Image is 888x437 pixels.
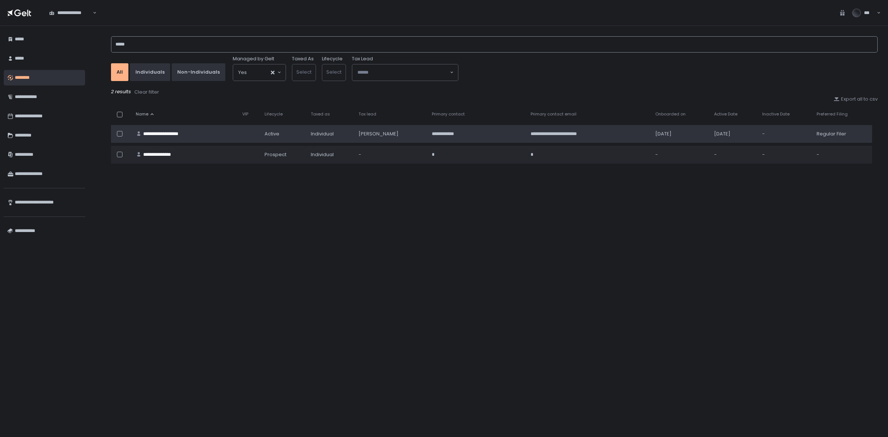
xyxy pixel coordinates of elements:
div: Individuals [135,69,165,75]
span: Primary contact email [531,111,576,117]
div: - [762,131,808,137]
span: Taxed as [311,111,330,117]
div: [DATE] [714,131,753,137]
button: Non-Individuals [172,63,225,81]
span: Select [296,68,312,75]
span: prospect [265,151,286,158]
span: Select [326,68,342,75]
div: 2 results [111,88,878,96]
button: Export all to csv [834,96,878,102]
button: Clear Selected [271,71,275,74]
span: Inactive Date [762,111,790,117]
div: - [655,151,705,158]
div: Individual [311,151,350,158]
span: Tax Lead [352,56,373,62]
div: Clear filter [134,89,159,95]
div: Non-Individuals [177,69,220,75]
label: Lifecycle [322,56,343,62]
button: Individuals [130,63,170,81]
div: Search for option [233,64,286,81]
input: Search for option [91,9,92,17]
span: Tax lead [359,111,376,117]
span: Lifecycle [265,111,283,117]
span: Primary contact [432,111,465,117]
span: Onboarded on [655,111,686,117]
div: [PERSON_NAME] [359,131,423,137]
span: Yes [238,69,247,76]
div: Search for option [352,64,458,81]
span: active [265,131,279,137]
div: - [762,151,808,158]
div: - [359,151,423,158]
div: - [817,151,868,158]
div: Regular Filer [817,131,868,137]
button: All [111,63,128,81]
div: Search for option [44,5,97,20]
div: [DATE] [655,131,705,137]
span: Name [136,111,148,117]
span: Managed by Gelt [233,56,274,62]
span: Preferred Filing [817,111,848,117]
input: Search for option [357,69,449,76]
span: VIP [242,111,248,117]
div: All [117,69,123,75]
div: - [714,151,753,158]
div: Individual [311,131,350,137]
input: Search for option [247,69,270,76]
span: Active Date [714,111,737,117]
button: Clear filter [134,88,159,96]
label: Taxed As [292,56,314,62]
